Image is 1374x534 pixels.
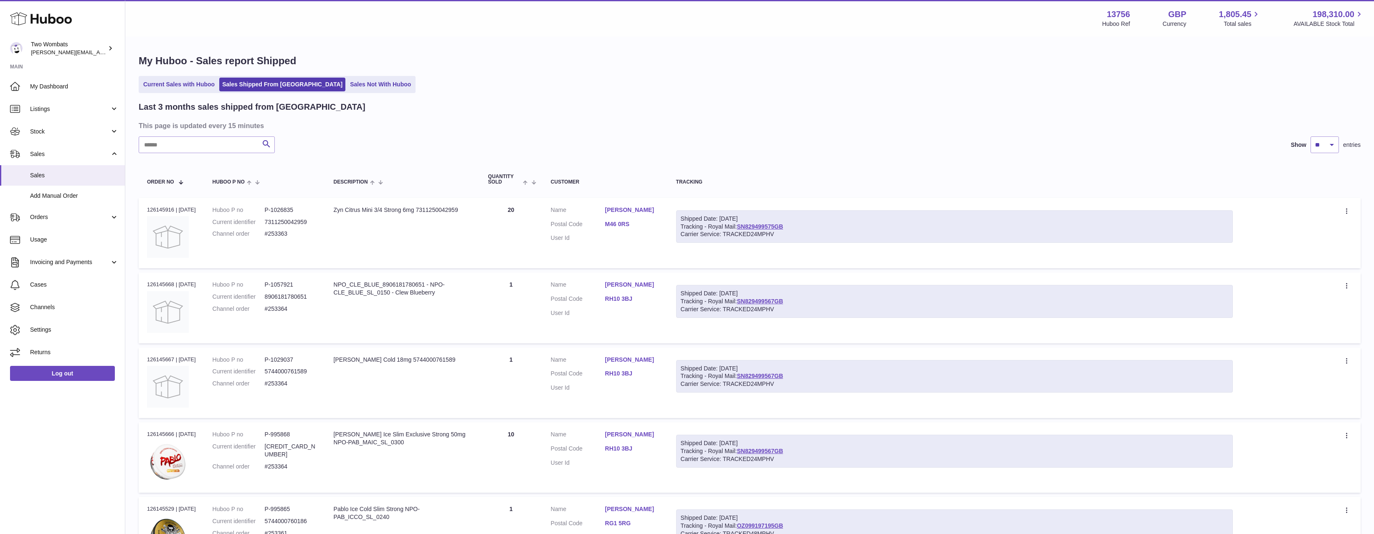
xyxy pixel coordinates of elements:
[30,281,119,289] span: Cases
[605,220,659,228] a: M46 0RS
[605,370,659,378] a: RH10 3BJ
[139,121,1359,130] h3: This page is updated every 15 minutes
[30,192,119,200] span: Add Manual Order
[265,463,317,471] dd: #253364
[1163,20,1186,28] div: Currency
[1168,9,1186,20] strong: GBP
[551,220,605,230] dt: Postal Code
[213,281,265,289] dt: Huboo P no
[265,281,317,289] dd: P-1057921
[551,431,605,441] dt: Name
[605,206,659,214] a: [PERSON_NAME]
[676,210,1233,243] div: Tracking - Royal Mail:
[676,360,1233,393] div: Tracking - Royal Mail:
[605,356,659,364] a: [PERSON_NAME]
[213,368,265,375] dt: Current identifier
[213,431,265,438] dt: Huboo P no
[551,295,605,305] dt: Postal Code
[737,298,783,305] a: SN829499567GB
[30,258,110,266] span: Invoicing and Payments
[30,213,110,221] span: Orders
[147,441,189,483] img: Pablo_Exclusive_Mango_Ice_Slim_Strong_50mg_Nicotine_Pouches-5744000761633.webp
[213,380,265,388] dt: Channel order
[605,519,659,527] a: RG1 5RG
[551,370,605,380] dt: Postal Code
[265,431,317,438] dd: P-995868
[30,348,119,356] span: Returns
[334,179,368,185] span: Description
[140,78,218,91] a: Current Sales with Huboo
[347,78,414,91] a: Sales Not With Huboo
[10,366,115,381] a: Log out
[147,281,196,288] div: 126145668 | [DATE]
[334,431,472,446] div: [PERSON_NAME] Ice Slim Exclusive Strong 50mg NPO-PAB_MAIC_SL_0300
[213,505,265,513] dt: Huboo P no
[213,517,265,525] dt: Current identifier
[1102,20,1130,28] div: Huboo Ref
[265,505,317,513] dd: P-995865
[605,445,659,453] a: RH10 3BJ
[213,356,265,364] dt: Huboo P no
[334,356,472,364] div: [PERSON_NAME] Cold 18mg 5744000761589
[1219,9,1261,28] a: 1,805.45 Total sales
[30,83,119,91] span: My Dashboard
[265,517,317,525] dd: 5744000760186
[334,281,472,297] div: NPO_CLE_BLUE_8906181780651 - NPO-CLE_BLUE_SL_0150 - Clew Blueberry
[605,281,659,289] a: [PERSON_NAME]
[1293,9,1364,28] a: 198,310.00 AVAILABLE Stock Total
[681,365,1228,373] div: Shipped Date: [DATE]
[265,305,317,313] dd: #253364
[605,431,659,438] a: [PERSON_NAME]
[213,463,265,471] dt: Channel order
[681,230,1228,238] div: Carrier Service: TRACKED24MPHV
[551,179,659,185] div: Customer
[213,293,265,301] dt: Current identifier
[1343,141,1361,149] span: entries
[31,49,167,55] span: [PERSON_NAME][EMAIL_ADDRESS][DOMAIN_NAME]
[334,206,472,214] div: Zyn Citrus Mini 3/4 Strong 6mg 7311250042959
[676,179,1233,185] div: Tracking
[1313,9,1354,20] span: 198,310.00
[551,281,605,291] dt: Name
[488,174,521,185] span: Quantity Sold
[30,150,110,158] span: Sales
[213,443,265,458] dt: Current identifier
[30,326,119,334] span: Settings
[551,309,605,317] dt: User Id
[551,519,605,529] dt: Postal Code
[213,179,245,185] span: Huboo P no
[219,78,345,91] a: Sales Shipped From [GEOGRAPHIC_DATA]
[147,356,196,363] div: 126145667 | [DATE]
[30,303,119,311] span: Channels
[681,305,1228,313] div: Carrier Service: TRACKED24MPHV
[265,443,317,458] dd: [CREDIT_CARD_NUMBER]
[1293,20,1364,28] span: AVAILABLE Stock Total
[1219,9,1252,20] span: 1,805.45
[265,230,317,238] dd: #253363
[551,234,605,242] dt: User Id
[551,445,605,455] dt: Postal Code
[605,505,659,513] a: [PERSON_NAME]
[480,422,543,493] td: 10
[147,179,174,185] span: Order No
[334,505,472,521] div: Pablo Ice Cold Slim Strong NPO-PAB_ICCO_SL_0240
[605,295,659,303] a: RH10 3BJ
[551,206,605,216] dt: Name
[265,380,317,388] dd: #253364
[1291,141,1306,149] label: Show
[551,356,605,366] dt: Name
[551,459,605,467] dt: User Id
[31,40,106,56] div: Two Wombats
[676,285,1233,318] div: Tracking - Royal Mail:
[480,272,543,343] td: 1
[30,236,119,244] span: Usage
[30,171,119,179] span: Sales
[737,448,783,454] a: SN829499567GB
[10,42,23,55] img: alan@twowombats.com
[213,218,265,226] dt: Current identifier
[265,368,317,375] dd: 5744000761589
[1224,20,1261,28] span: Total sales
[139,54,1361,68] h1: My Huboo - Sales report Shipped
[676,435,1233,468] div: Tracking - Royal Mail:
[551,505,605,515] dt: Name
